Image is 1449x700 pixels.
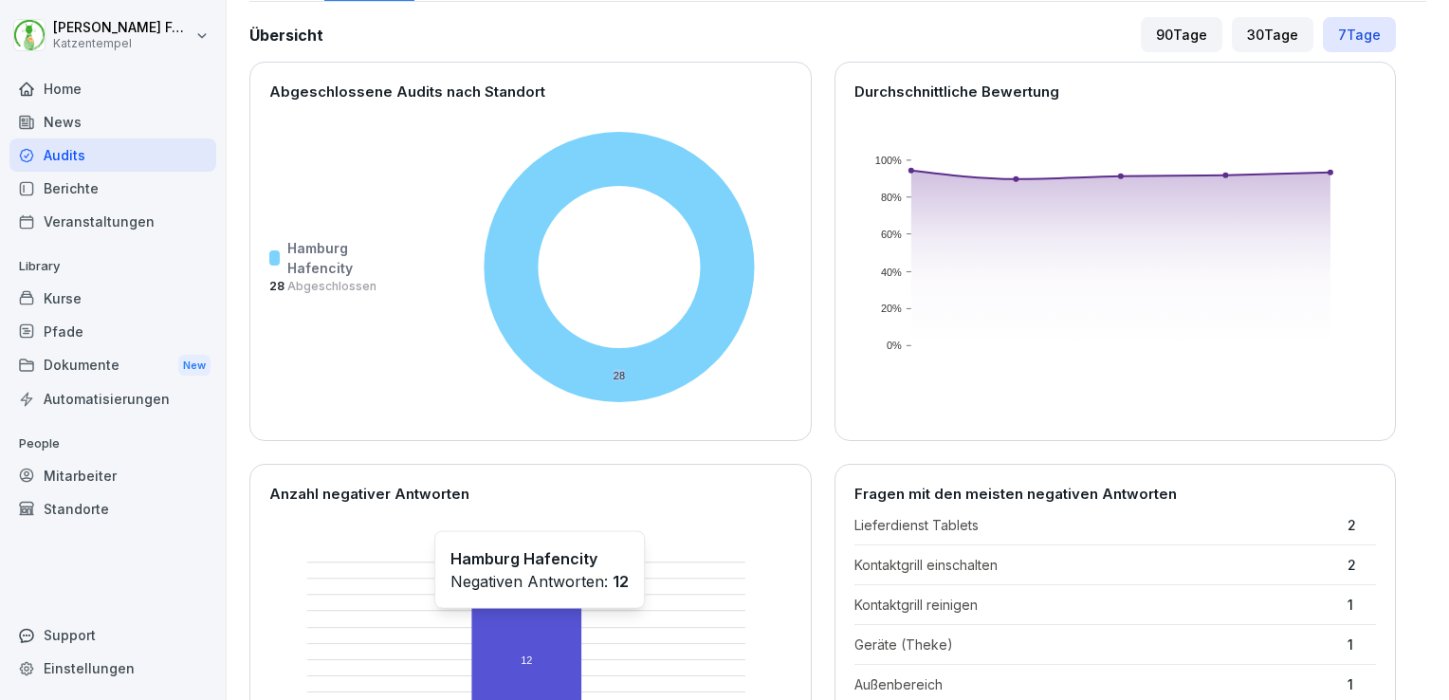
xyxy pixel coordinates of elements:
p: 28 [269,278,376,295]
a: Einstellungen [9,652,216,685]
div: 90 Tage [1141,17,1222,52]
p: Anzahl negativer Antworten [269,484,792,506]
p: Durchschnittliche Bewertung [854,82,1377,103]
p: 2 [1348,515,1376,535]
p: Kontaktgrill einschalten [854,555,1339,575]
p: Hamburg Hafencity [287,238,376,278]
text: 20% [880,304,901,315]
text: 40% [880,267,901,278]
p: 2 [1348,555,1376,575]
h2: Übersicht [249,24,323,46]
p: Fragen mit den meisten negativen Antworten [854,484,1377,506]
a: Home [9,72,216,105]
p: People [9,429,216,459]
a: News [9,105,216,138]
div: Dokumente [9,348,216,383]
p: Geräte (Theke) [854,635,1339,654]
div: 7 Tage [1323,17,1396,52]
a: DokumenteNew [9,348,216,383]
p: 1 [1348,635,1376,654]
a: Pfade [9,315,216,348]
text: 0% [887,341,902,352]
p: Library [9,251,216,282]
div: Support [9,618,216,652]
span: Abgeschlossen [284,279,376,293]
p: Lieferdienst Tablets [854,515,1339,535]
text: 100% [874,155,901,166]
p: 1 [1348,595,1376,615]
a: Standorte [9,492,216,525]
p: Katzentempel [53,37,192,50]
div: 30 Tage [1232,17,1313,52]
a: Kurse [9,282,216,315]
text: 60% [880,229,901,240]
a: Berichte [9,172,216,205]
div: New [178,355,211,377]
a: Audits [9,138,216,172]
p: 1 [1348,674,1376,694]
a: Mitarbeiter [9,459,216,492]
p: [PERSON_NAME] Felten [53,20,192,36]
p: Kontaktgrill reinigen [854,595,1339,615]
p: Außenbereich [854,674,1339,694]
text: 80% [880,192,901,203]
p: Abgeschlossene Audits nach Standort [269,82,792,103]
a: Veranstaltungen [9,205,216,238]
a: Automatisierungen [9,382,216,415]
